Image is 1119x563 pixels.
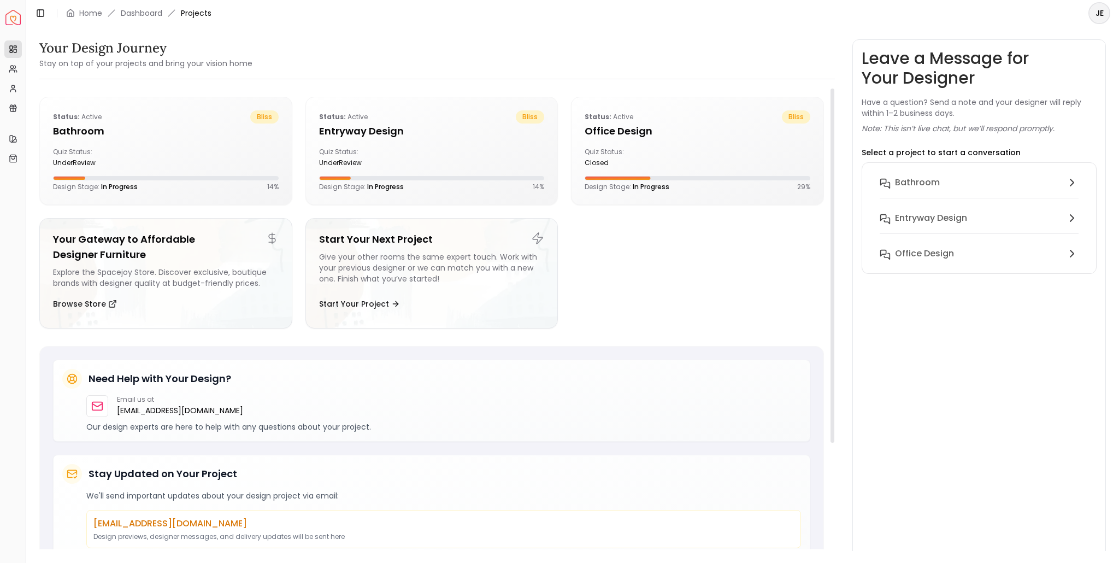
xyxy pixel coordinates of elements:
[86,490,801,501] p: We'll send important updates about your design project via email:
[895,176,940,189] h6: Bathroom
[319,112,346,121] b: Status:
[367,182,404,191] span: In Progress
[782,110,810,124] span: bliss
[53,232,279,262] h5: Your Gateway to Affordable Designer Furniture
[871,243,1087,265] button: Office design
[53,159,161,167] div: underReview
[117,404,243,417] a: [EMAIL_ADDRESS][DOMAIN_NAME]
[585,159,693,167] div: closed
[319,251,545,289] div: Give your other rooms the same expert touch. Work with your previous designer or we can match you...
[871,207,1087,243] button: entryway design
[53,112,80,121] b: Status:
[319,110,368,124] p: active
[319,159,427,167] div: underReview
[319,124,545,139] h5: entryway design
[585,112,611,121] b: Status:
[862,123,1055,134] p: Note: This isn’t live chat, but we’ll respond promptly.
[86,421,801,432] p: Our design experts are here to help with any questions about your project.
[895,247,954,260] h6: Office design
[121,8,162,19] a: Dashboard
[93,532,794,541] p: Design previews, designer messages, and delivery updates will be sent here
[319,183,404,191] p: Design Stage:
[66,8,211,19] nav: breadcrumb
[516,110,544,124] span: bliss
[250,110,279,124] span: bliss
[53,183,138,191] p: Design Stage:
[89,371,231,386] h5: Need Help with Your Design?
[319,232,545,247] h5: Start Your Next Project
[319,293,400,315] button: Start Your Project
[101,182,138,191] span: In Progress
[585,110,633,124] p: active
[5,10,21,25] img: Spacejoy Logo
[39,39,252,57] h3: Your Design Journey
[895,212,967,225] h6: entryway design
[585,124,810,139] h5: Office design
[53,293,117,315] button: Browse Store
[533,183,544,191] p: 14 %
[53,110,102,124] p: active
[797,183,810,191] p: 29 %
[319,148,427,167] div: Quiz Status:
[1088,2,1110,24] button: JE
[862,147,1021,158] p: Select a project to start a conversation
[53,148,161,167] div: Quiz Status:
[267,183,279,191] p: 14 %
[633,182,669,191] span: In Progress
[53,124,279,139] h5: Bathroom
[39,58,252,69] small: Stay on top of your projects and bring your vision home
[862,49,1097,88] h3: Leave a Message for Your Designer
[862,97,1097,119] p: Have a question? Send a note and your designer will reply within 1–2 business days.
[117,395,243,404] p: Email us at
[871,172,1087,207] button: Bathroom
[305,218,558,329] a: Start Your Next ProjectGive your other rooms the same expert touch. Work with your previous desig...
[53,267,279,289] div: Explore the Spacejoy Store. Discover exclusive, boutique brands with designer quality at budget-f...
[79,8,102,19] a: Home
[1089,3,1109,23] span: JE
[39,218,292,329] a: Your Gateway to Affordable Designer FurnitureExplore the Spacejoy Store. Discover exclusive, bout...
[585,183,669,191] p: Design Stage:
[181,8,211,19] span: Projects
[5,10,21,25] a: Spacejoy
[585,148,693,167] div: Quiz Status:
[93,517,794,530] p: [EMAIL_ADDRESS][DOMAIN_NAME]
[89,466,237,482] h5: Stay Updated on Your Project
